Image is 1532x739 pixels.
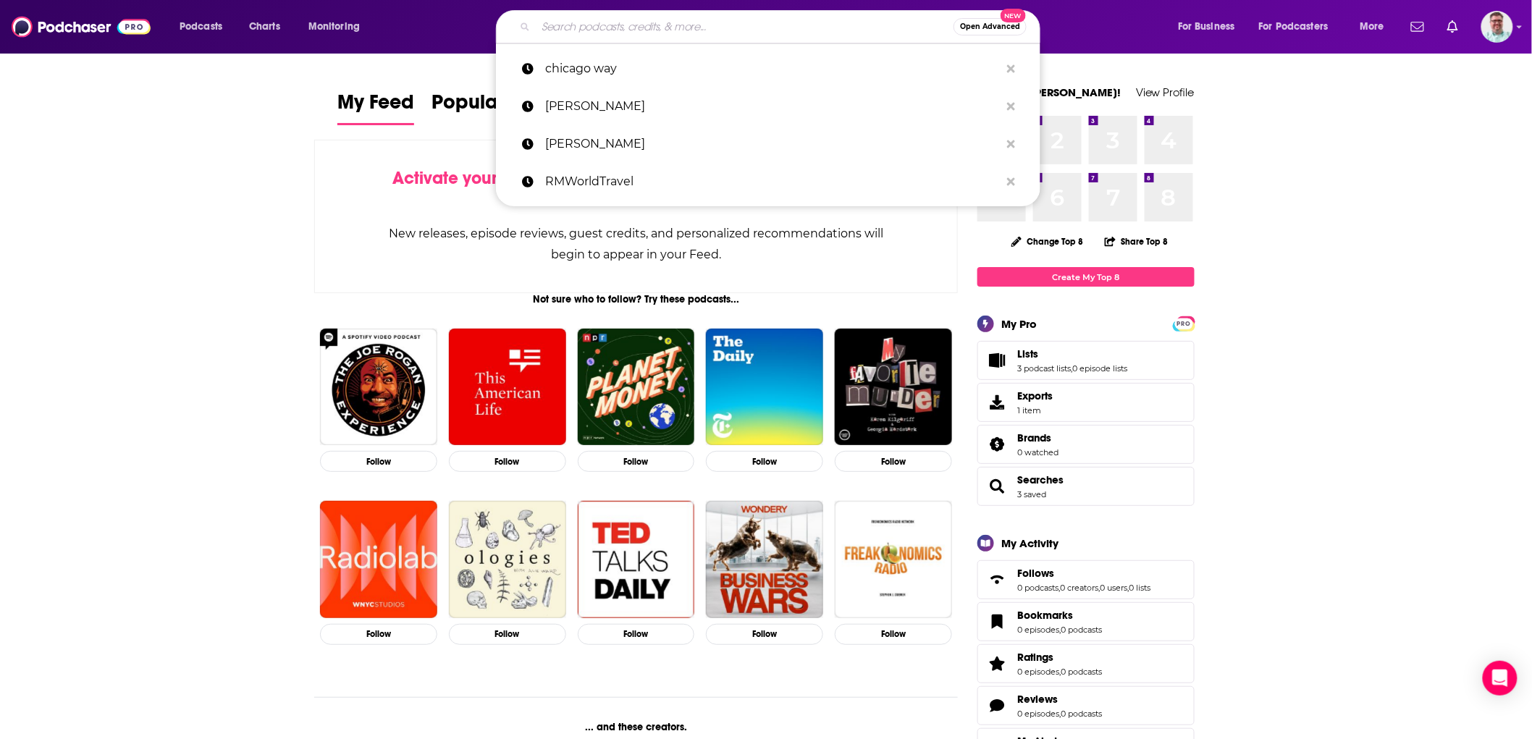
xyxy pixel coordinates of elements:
a: Show notifications dropdown [1441,14,1464,39]
span: Open Advanced [960,23,1020,30]
a: Searches [982,476,1011,497]
span: , [1059,709,1061,719]
span: Brands [977,425,1195,464]
a: 0 watched [1017,447,1058,457]
span: , [1127,583,1129,593]
div: Open Intercom Messenger [1483,661,1518,696]
a: Lists [1017,347,1127,360]
a: 0 episode lists [1072,363,1127,373]
a: Searches [1017,473,1064,486]
button: Follow [578,451,695,472]
button: open menu [1250,15,1350,38]
button: Change Top 8 [1003,232,1093,250]
div: My Activity [1001,536,1058,550]
button: Follow [449,451,566,472]
a: 0 podcasts [1061,709,1102,719]
a: Welcome [PERSON_NAME]! [977,85,1121,99]
img: Ologies with Alie Ward [449,501,566,618]
a: 3 saved [1017,489,1046,499]
span: PRO [1175,318,1192,329]
img: Planet Money [578,329,695,446]
a: 0 podcasts [1061,667,1102,677]
button: Follow [320,451,437,472]
span: Lists [977,341,1195,380]
img: The Daily [706,329,823,446]
span: My Feed [337,90,414,123]
span: 1 item [1017,405,1053,415]
span: Ratings [1017,651,1053,664]
a: Show notifications dropdown [1405,14,1430,39]
img: TED Talks Daily [578,501,695,618]
a: Ratings [982,654,1011,674]
a: 0 podcasts [1017,583,1058,593]
span: Reviews [1017,693,1058,706]
span: Logged in as marcus414 [1481,11,1513,43]
button: Follow [320,624,437,645]
span: Podcasts [180,17,222,37]
a: Brands [982,434,1011,455]
span: Bookmarks [977,602,1195,641]
a: 3 podcast lists [1017,363,1071,373]
a: Exports [977,383,1195,422]
a: [PERSON_NAME] [496,88,1040,125]
a: Podchaser - Follow, Share and Rate Podcasts [12,13,151,41]
a: My Feed [337,90,414,125]
a: PRO [1175,318,1192,329]
img: User Profile [1481,11,1513,43]
span: Popular Feed [432,90,555,123]
a: Reviews [982,696,1011,716]
a: Create My Top 8 [977,267,1195,287]
a: 0 episodes [1017,709,1059,719]
span: More [1360,17,1384,37]
span: , [1059,667,1061,677]
button: open menu [169,15,241,38]
a: View Profile [1136,85,1195,99]
img: My Favorite Murder with Karen Kilgariff and Georgia Hardstark [835,329,952,446]
p: RMWorldTravel [545,163,1000,200]
span: Lists [1017,347,1038,360]
button: Share Top 8 [1104,227,1169,256]
img: Freakonomics Radio [835,501,952,618]
span: Monitoring [308,17,360,37]
span: Follows [1017,567,1054,580]
span: Bookmarks [1017,609,1073,622]
a: RMWorldTravel [496,163,1040,200]
span: Exports [982,392,1011,413]
input: Search podcasts, credits, & more... [536,15,954,38]
div: by following Podcasts, Creators, Lists, and other Users! [387,168,885,210]
button: Follow [449,624,566,645]
span: For Podcasters [1259,17,1329,37]
span: New [1001,9,1027,22]
p: katie miller [545,125,1000,163]
button: Follow [835,451,952,472]
img: The Joe Rogan Experience [320,329,437,446]
span: Brands [1017,431,1051,444]
span: , [1059,625,1061,635]
div: Not sure who to follow? Try these podcasts... [314,293,958,305]
p: erin molan [545,88,1000,125]
span: Ratings [977,644,1195,683]
span: For Business [1178,17,1235,37]
a: Follows [982,570,1011,590]
img: Radiolab [320,501,437,618]
a: 0 users [1100,583,1127,593]
button: open menu [1350,15,1402,38]
span: Activate your Feed [392,167,541,189]
a: Bookmarks [1017,609,1102,622]
a: Popular Feed [432,90,555,125]
span: , [1098,583,1100,593]
a: 0 episodes [1017,667,1059,677]
a: Bookmarks [982,612,1011,632]
a: 0 lists [1129,583,1150,593]
a: This American Life [449,329,566,446]
button: Follow [835,624,952,645]
div: Search podcasts, credits, & more... [510,10,1054,43]
span: Searches [977,467,1195,506]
